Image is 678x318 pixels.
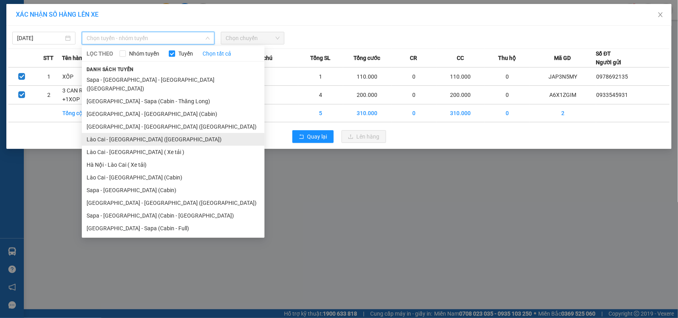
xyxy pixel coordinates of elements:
td: 110.000 [343,67,392,86]
button: rollbackQuay lại [292,130,334,143]
span: CC [457,54,464,62]
td: 1 [35,67,62,86]
td: --- [253,67,298,86]
li: [GEOGRAPHIC_DATA] - [GEOGRAPHIC_DATA] ([GEOGRAPHIC_DATA]) [82,120,265,133]
li: [GEOGRAPHIC_DATA] - [GEOGRAPHIC_DATA] (Cabin) [82,108,265,120]
td: A6X1ZGIM [529,86,596,104]
b: [DOMAIN_NAME] [106,6,192,19]
li: [GEOGRAPHIC_DATA] - Sapa (Cabin - Thăng Long) [82,95,265,108]
td: 310.000 [437,104,485,122]
td: Tổng cộng [62,104,107,122]
td: XỐP [62,67,107,86]
span: Tuyến [175,49,196,58]
li: Sapa - [GEOGRAPHIC_DATA] - [GEOGRAPHIC_DATA] ([GEOGRAPHIC_DATA]) [82,73,265,95]
img: logo.jpg [4,6,44,46]
h2: VP Nhận: VP 7 [PERSON_NAME] [42,46,192,96]
input: 13/10/2025 [17,34,64,42]
li: Sapa - [GEOGRAPHIC_DATA] (Cabin) [82,184,265,197]
span: rollback [299,134,304,140]
li: [GEOGRAPHIC_DATA] - [GEOGRAPHIC_DATA] ([GEOGRAPHIC_DATA]) [82,197,265,209]
td: 1 [298,67,343,86]
td: --- [253,86,298,104]
td: 3 CAN RƯỢU +1XOP [62,86,107,104]
li: Sapa - [GEOGRAPHIC_DATA] (Cabin - [GEOGRAPHIC_DATA]) [82,209,265,222]
li: Lào Cai - [GEOGRAPHIC_DATA] ( Xe tải ) [82,146,265,158]
td: 0 [392,67,437,86]
span: XÁC NHẬN SỐ HÀNG LÊN XE [16,11,99,18]
td: 2 [529,104,596,122]
td: 4 [298,86,343,104]
span: Danh sách tuyến [82,66,139,73]
span: Tổng cước [354,54,381,62]
td: JAP3N5MY [529,67,596,86]
div: Số ĐT Người gửi [596,49,622,67]
td: 0 [485,104,530,122]
td: 0 [392,86,437,104]
h2: A6X1ZGIM [4,46,64,59]
span: 0933545931 [597,92,628,98]
span: 0978692135 [597,73,628,80]
span: STT [43,54,54,62]
span: down [205,36,210,40]
td: 2 [35,86,62,104]
span: Tổng SL [310,54,330,62]
span: Tên hàng [62,54,86,62]
span: Quay lại [307,132,327,141]
td: 310.000 [343,104,392,122]
td: 110.000 [437,67,485,86]
span: LỌC THEO [87,49,113,58]
a: Chọn tất cả [203,49,231,58]
span: Nhóm tuyến [126,49,162,58]
td: 200.000 [343,86,392,104]
button: Close [649,4,672,26]
li: Lào Cai - [GEOGRAPHIC_DATA] ([GEOGRAPHIC_DATA]) [82,133,265,146]
span: Mã GD [554,54,571,62]
td: 0 [485,86,530,104]
td: 200.000 [437,86,485,104]
li: Lào Cai - [GEOGRAPHIC_DATA] (Cabin) [82,171,265,184]
li: Hà Nội - Lào Cai ( Xe tải) [82,158,265,171]
button: uploadLên hàng [342,130,386,143]
li: [GEOGRAPHIC_DATA] - Sapa (Cabin - Full) [82,222,265,235]
td: 5 [298,104,343,122]
td: 0 [485,67,530,86]
td: 0 [392,104,437,122]
span: CR [410,54,417,62]
span: Thu hộ [498,54,516,62]
span: Chọn tuyến - nhóm tuyến [87,32,210,44]
b: Sao Việt [48,19,97,32]
span: Chọn chuyến [226,32,279,44]
span: close [657,12,664,18]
